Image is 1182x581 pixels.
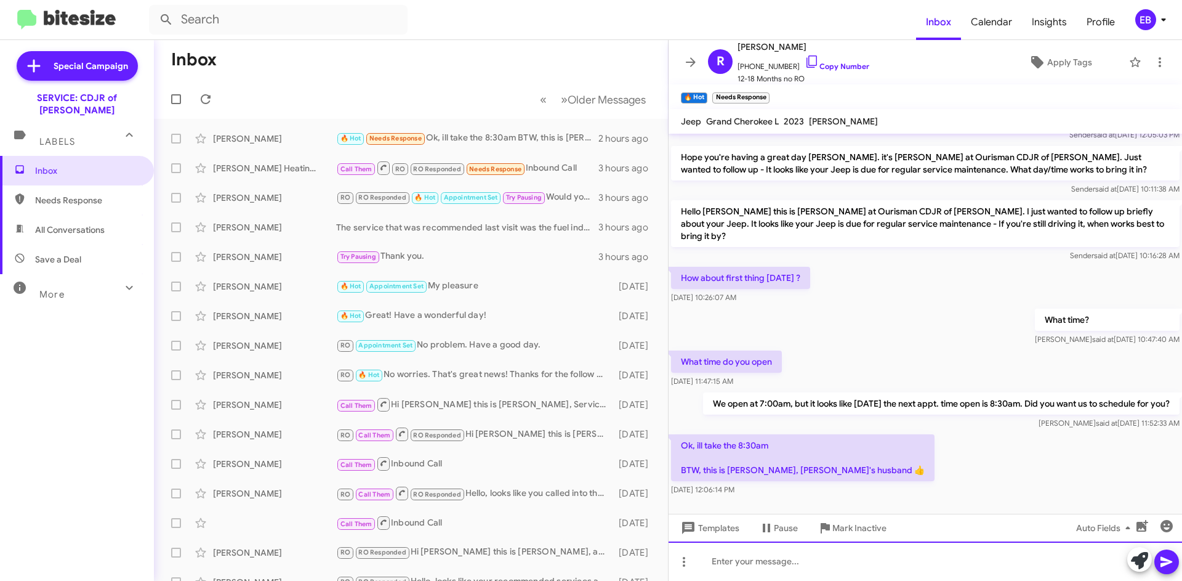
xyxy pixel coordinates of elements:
[613,487,658,500] div: [DATE]
[340,371,350,379] span: RO
[669,517,749,539] button: Templates
[213,428,336,441] div: [PERSON_NAME]
[395,165,405,173] span: RO
[717,52,725,71] span: R
[598,251,658,263] div: 3 hours ago
[598,162,658,174] div: 3 hours ago
[336,456,613,471] div: Inbound Call
[613,280,658,293] div: [DATE]
[1035,309,1180,331] p: What time?
[712,92,769,104] small: Needs Response
[749,517,808,539] button: Pause
[213,399,336,411] div: [PERSON_NAME]
[506,193,542,201] span: Try Pausing
[35,224,105,236] span: All Conversations
[681,92,707,104] small: 🔥 Hot
[340,490,350,498] span: RO
[336,279,613,293] div: My pleasure
[336,250,598,264] div: Thank you.
[358,371,379,379] span: 🔥 Hot
[340,193,350,201] span: RO
[213,458,336,470] div: [PERSON_NAME]
[1076,517,1135,539] span: Auto Fields
[533,87,653,112] nav: Page navigation example
[832,517,886,539] span: Mark Inactive
[706,116,779,127] span: Grand Cherokee L
[213,339,336,352] div: [PERSON_NAME]
[1077,4,1125,40] a: Profile
[336,545,613,559] div: Hi [PERSON_NAME] this is [PERSON_NAME], at Ourisman CDJR of [PERSON_NAME]. Our records indicate t...
[1066,517,1145,539] button: Auto Fields
[340,253,376,261] span: Try Pausing
[358,490,390,498] span: Call Them
[1093,130,1115,139] span: said at
[613,339,658,352] div: [DATE]
[336,160,598,176] div: Inbound Call
[613,546,658,559] div: [DATE]
[413,165,460,173] span: RO Responded
[213,221,336,234] div: [PERSON_NAME]
[738,73,869,85] span: 12-18 Months no RO
[213,310,336,322] div: [PERSON_NAME]
[1096,418,1117,428] span: said at
[1069,130,1180,139] span: Sender [DATE] 12:05:03 PM
[703,392,1180,415] p: We open at 7:00am, but it looks like [DATE] the next appt. time open is 8:30am. Did you want us t...
[336,131,598,145] div: Ok, ill take the 8:30am BTW, this is [PERSON_NAME], [PERSON_NAME]'s husband 👍
[916,4,961,40] a: Inbox
[1092,335,1114,344] span: said at
[1047,51,1092,73] span: Apply Tags
[805,62,869,71] a: Copy Number
[671,267,810,289] p: How about first thing [DATE] ?
[340,134,361,142] span: 🔥 Hot
[671,351,782,373] p: What time do you open
[681,116,701,127] span: Jeep
[997,51,1123,73] button: Apply Tags
[1095,184,1117,193] span: said at
[213,132,336,145] div: [PERSON_NAME]
[1039,418,1180,428] span: [PERSON_NAME] [DATE] 11:52:33 AM
[671,293,736,302] span: [DATE] 10:26:07 AM
[444,193,498,201] span: Appointment Set
[469,165,521,173] span: Needs Response
[613,517,658,529] div: [DATE]
[336,397,613,412] div: Hi [PERSON_NAME] this is [PERSON_NAME], Service Manager at Ourisman CDJR of Bowie. Just wanted to...
[213,192,336,204] div: [PERSON_NAME]
[340,548,350,556] span: RO
[1094,251,1116,260] span: said at
[336,221,598,234] div: The service that was recommended last visit was the fuel induction service, brake fluid service, ...
[340,165,372,173] span: Call Them
[598,221,658,234] div: 3 hours ago
[358,548,406,556] span: RO Responded
[336,338,613,352] div: No problem. Have a good day.
[369,282,424,290] span: Appointment Set
[213,546,336,559] div: [PERSON_NAME]
[961,4,1022,40] span: Calendar
[568,93,646,107] span: Older Messages
[39,136,75,147] span: Labels
[358,193,406,201] span: RO Responded
[561,92,568,107] span: »
[1070,251,1180,260] span: Sender [DATE] 10:16:28 AM
[1022,4,1077,40] span: Insights
[613,399,658,411] div: [DATE]
[17,51,138,81] a: Special Campaign
[213,369,336,381] div: [PERSON_NAME]
[1035,335,1180,344] span: [PERSON_NAME] [DATE] 10:47:40 AM
[35,165,140,177] span: Inbox
[671,376,733,386] span: [DATE] 11:47:15 AM
[1135,9,1156,30] div: EB
[340,341,350,349] span: RO
[171,50,217,70] h1: Inbox
[336,190,598,205] div: Would you like one of the representatives to call you about any vehicle concerns?
[613,369,658,381] div: [DATE]
[54,60,128,72] span: Special Campaign
[540,92,547,107] span: «
[671,485,734,494] span: [DATE] 12:06:14 PM
[598,132,658,145] div: 2 hours ago
[553,87,653,112] button: Next
[808,517,896,539] button: Mark Inactive
[369,134,422,142] span: Needs Response
[336,486,613,501] div: Hello, looks like you called into the dealership . Has someone assisted you accordingly?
